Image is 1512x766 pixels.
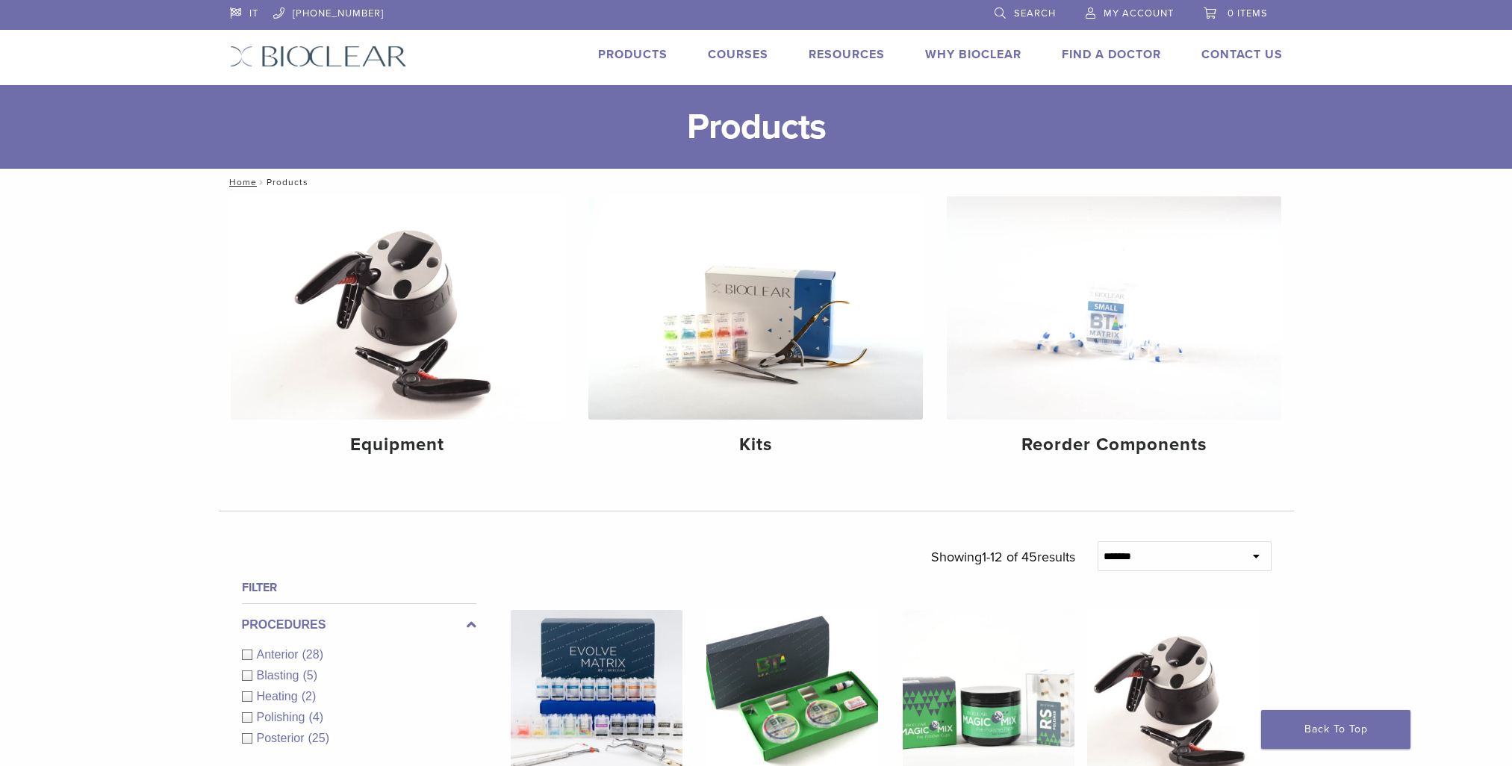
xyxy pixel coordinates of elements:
[231,196,565,468] a: Equipment
[947,196,1281,420] img: Reorder Components
[598,47,668,62] a: Products
[947,196,1281,468] a: Reorder Components
[231,196,565,420] img: Equipment
[1104,7,1174,19] span: My Account
[302,648,323,661] span: (28)
[219,169,1294,196] nav: Products
[257,648,302,661] span: Anterior
[931,541,1075,573] p: Showing results
[308,732,329,744] span: (25)
[1014,7,1056,19] span: Search
[243,432,553,458] h4: Equipment
[600,432,911,458] h4: Kits
[959,432,1269,458] h4: Reorder Components
[1261,710,1410,749] a: Back To Top
[588,196,923,468] a: Kits
[708,47,768,62] a: Courses
[1062,47,1161,62] a: Find A Doctor
[242,579,476,597] h4: Filter
[257,178,267,186] span: /
[257,732,308,744] span: Posterior
[242,616,476,634] label: Procedures
[257,711,309,723] span: Polishing
[588,196,923,420] img: Kits
[257,669,303,682] span: Blasting
[1201,47,1283,62] a: Contact Us
[225,177,257,187] a: Home
[257,690,302,703] span: Heating
[302,690,317,703] span: (2)
[982,549,1037,565] span: 1-12 of 45
[809,47,885,62] a: Resources
[308,711,323,723] span: (4)
[230,46,407,67] img: Bioclear
[1228,7,1268,19] span: 0 items
[302,669,317,682] span: (5)
[925,47,1021,62] a: Why Bioclear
